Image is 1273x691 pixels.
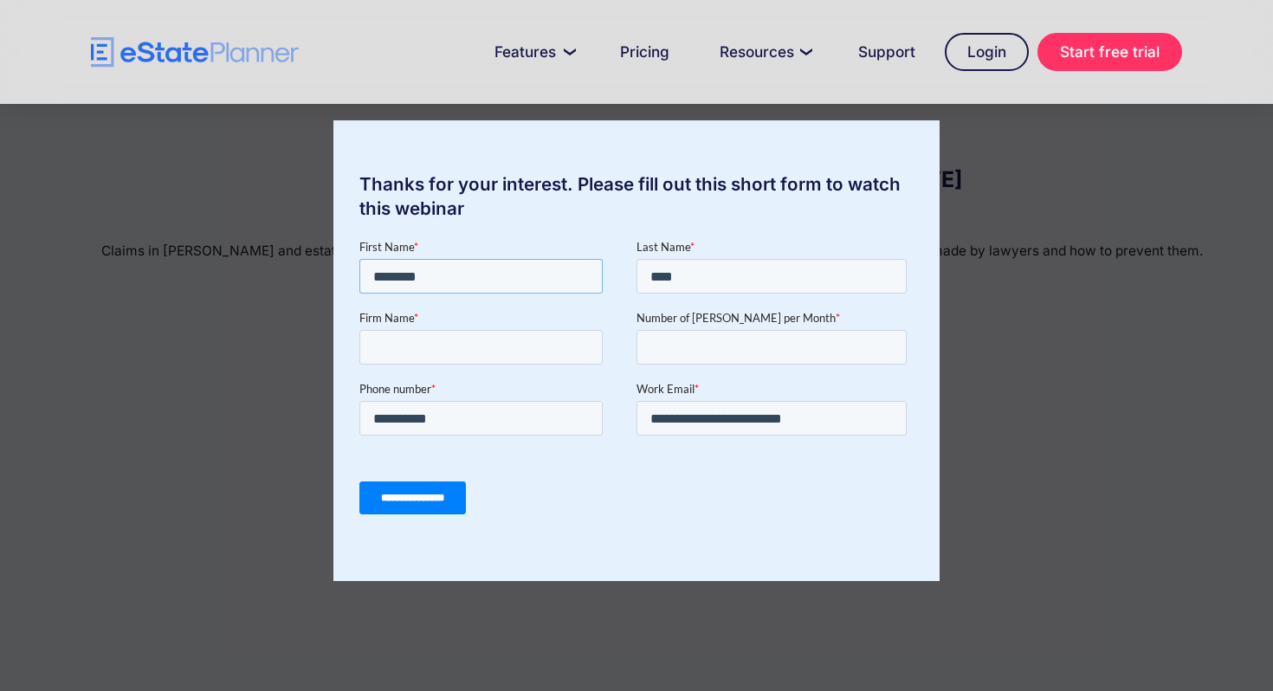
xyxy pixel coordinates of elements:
a: Support [837,35,936,69]
a: Resources [699,35,829,69]
a: Pricing [599,35,690,69]
a: Start free trial [1037,33,1182,71]
a: Features [474,35,591,69]
a: Login [945,33,1029,71]
iframe: Form 0 [359,238,914,529]
a: home [91,37,299,68]
div: Thanks for your interest. Please fill out this short form to watch this webinar [333,172,940,221]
